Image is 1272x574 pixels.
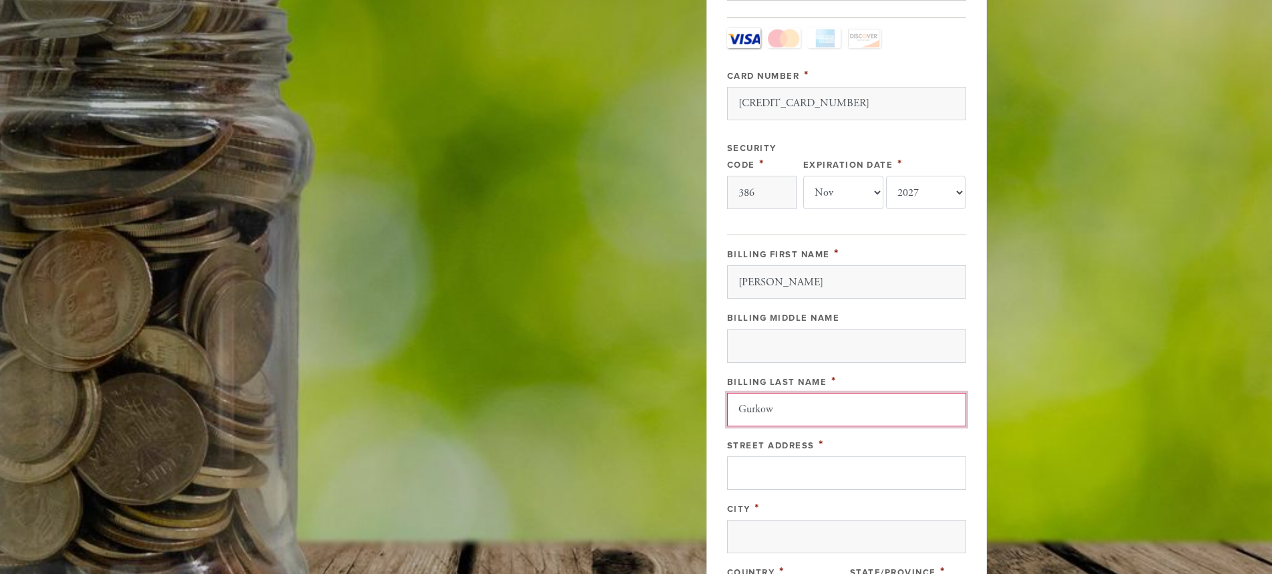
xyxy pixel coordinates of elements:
a: Amex [807,28,841,48]
span: This field is required. [834,246,839,261]
label: Billing First Name [727,249,830,260]
label: Security Code [727,143,777,170]
span: This field is required. [755,500,760,515]
label: City [727,504,751,515]
label: Billing Middle Name [727,313,840,323]
span: This field is required. [759,156,765,171]
span: This field is required. [897,156,903,171]
span: This field is required. [831,374,837,388]
select: Expiration Date year [886,176,966,209]
a: Discover [847,28,881,48]
label: Expiration Date [803,160,893,170]
select: Expiration Date month [803,176,883,209]
label: Street Address [727,440,815,451]
label: Card Number [727,71,800,82]
label: Billing Last Name [727,377,827,388]
span: This field is required. [804,67,809,82]
span: This field is required. [819,437,824,452]
a: MasterCard [767,28,801,48]
a: Visa [727,28,761,48]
